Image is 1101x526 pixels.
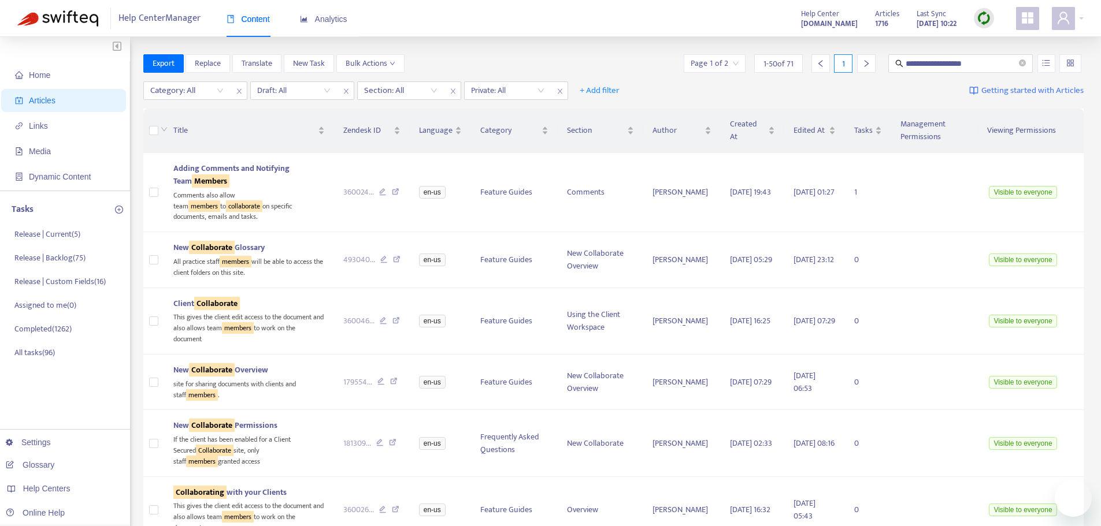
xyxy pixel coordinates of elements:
strong: [DATE] 10:22 [917,17,957,30]
span: Visible to everyone [989,253,1056,266]
img: image-link [969,86,978,95]
span: Analytics [300,14,347,24]
span: left [817,59,825,68]
span: Articles [875,8,899,20]
span: Translate [242,57,272,70]
sqkw: Collaborate [189,363,235,376]
td: Using the Client Workspace [558,288,643,355]
span: unordered-list [1042,59,1050,67]
sqkw: members [186,456,218,467]
span: Title [173,124,316,137]
span: down [161,126,168,133]
span: Visible to everyone [989,437,1056,450]
a: Online Help [6,508,65,517]
td: 0 [845,410,891,476]
th: Author [643,109,721,153]
span: close [339,84,354,98]
span: with your Clients [173,486,287,499]
sqkw: Collaborate [189,241,235,254]
div: This gives the client edit access to the document and also allows team to work on the document [173,310,325,345]
span: Articles [29,96,55,105]
span: close-circle [1019,58,1026,69]
span: en-us [419,503,446,516]
span: New Overview [173,363,268,376]
td: Comments [558,153,643,232]
td: [PERSON_NAME] [643,232,721,288]
span: + Add filter [580,84,620,98]
span: close [446,84,461,98]
sqkw: members [222,511,254,523]
sqkw: Collaborate [189,419,235,432]
span: Visible to everyone [989,503,1056,516]
td: New Collaborate Overview [558,355,643,410]
span: New Permissions [173,419,277,432]
td: New Collaborate [558,410,643,476]
td: 0 [845,232,891,288]
span: [DATE] 07:29 [794,314,835,327]
img: sync.dc5367851b00ba804db3.png [977,11,991,25]
span: close [553,84,568,98]
span: Links [29,121,48,130]
span: search [895,59,903,68]
span: 1 - 50 of 71 [763,58,794,70]
strong: 1716 [875,17,888,30]
td: Frequently Asked Questions [471,410,558,476]
td: 1 [845,153,891,232]
a: [DOMAIN_NAME] [801,17,858,30]
td: New Collaborate Overview [558,232,643,288]
sqkw: members [188,200,220,212]
span: Replace [195,57,221,70]
span: [DATE] 02:33 [730,437,772,450]
span: Help Center Manager [118,8,201,29]
span: down [390,61,395,66]
button: Export [143,54,184,73]
span: file-image [15,147,23,155]
span: Visible to everyone [989,315,1056,327]
span: Edited At [794,124,826,137]
span: 360026 ... [343,503,374,516]
span: Help Centers [23,484,71,493]
button: Replace [186,54,230,73]
span: [DATE] 23:12 [794,253,834,266]
sqkw: collaborate [226,200,262,212]
button: Translate [232,54,281,73]
button: + Add filter [571,81,628,100]
span: Media [29,147,51,156]
span: book [227,15,235,23]
sqkw: members [186,389,218,401]
span: Section [567,124,625,137]
span: Category [480,124,539,137]
span: [DATE] 08:16 [794,437,835,450]
span: container [15,173,23,181]
span: appstore [1021,11,1035,25]
div: site for sharing documents with clients and staff . [173,376,325,400]
sqkw: Collaborate [194,297,240,310]
span: Getting started with Articles [981,84,1084,98]
span: Adding Comments and Notifying Team [173,162,290,188]
span: Content [227,14,270,24]
span: en-us [419,253,446,266]
span: Dynamic Content [29,172,91,181]
sqkw: members [220,256,251,267]
span: 179554 ... [343,376,372,389]
td: 0 [845,355,891,410]
span: [DATE] 16:32 [730,503,770,516]
span: account-book [15,96,23,105]
span: plus-circle [115,206,123,214]
th: Zendesk ID [334,109,410,153]
span: Zendesk ID [343,124,391,137]
span: Export [153,57,175,70]
span: Bulk Actions [346,57,395,70]
th: Viewing Permissions [978,109,1084,153]
span: link [15,122,23,130]
span: en-us [419,186,446,199]
span: Client [173,297,240,310]
a: Glossary [6,460,54,469]
span: New Glossary [173,241,265,254]
th: Management Permissions [891,109,978,153]
span: Home [29,70,50,80]
td: [PERSON_NAME] [643,355,721,410]
span: Author [653,124,702,137]
td: 0 [845,288,891,355]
